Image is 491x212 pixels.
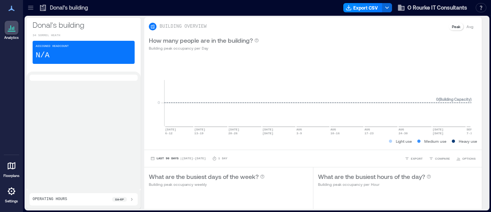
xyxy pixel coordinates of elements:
[115,197,124,202] p: 8a - 6p
[36,50,49,61] p: N/A
[343,3,382,12] button: Export CSV
[228,132,237,135] text: 20-26
[364,128,370,131] text: AUG
[435,156,450,161] span: COMPARE
[399,128,404,131] text: AUG
[149,155,208,162] button: Last 90 Days |[DATE]-[DATE]
[262,128,274,131] text: [DATE]
[149,45,259,51] p: Building peak occupancy per Day
[330,128,336,131] text: AUG
[433,128,444,131] text: [DATE]
[455,155,477,162] button: OPTIONS
[165,128,176,131] text: [DATE]
[466,132,474,135] text: 7-13
[149,172,259,181] p: What are the busiest days of the week?
[407,4,467,12] span: O Rourke IT Consultants
[427,155,451,162] button: COMPARE
[33,19,135,30] p: Donal’s building
[5,199,18,204] p: Settings
[149,36,253,45] p: How many people are in the building?
[33,33,135,38] p: 34 sorrel Heath
[36,44,69,48] p: Assigned Headcount
[318,181,431,187] p: Building peak occupancy per Hour
[262,132,274,135] text: [DATE]
[194,128,206,131] text: [DATE]
[2,182,21,206] a: Settings
[165,132,173,135] text: 6-12
[459,138,477,144] p: Heavy use
[158,100,160,105] tspan: 0
[218,156,227,161] p: 1 Day
[403,155,424,162] button: EXPORT
[149,181,265,187] p: Building peak occupancy weekly
[4,35,19,40] p: Analytics
[466,23,473,30] p: Avg
[411,156,423,161] span: EXPORT
[194,132,204,135] text: 13-19
[424,138,447,144] p: Medium use
[228,128,239,131] text: [DATE]
[462,156,476,161] span: OPTIONS
[160,23,206,30] p: BUILDING OVERVIEW
[2,18,21,42] a: Analytics
[433,132,444,135] text: [DATE]
[330,132,339,135] text: 10-16
[297,132,302,135] text: 3-9
[364,132,374,135] text: 17-23
[1,157,22,180] a: Floorplans
[33,196,67,202] p: Operating Hours
[297,128,302,131] text: AUG
[452,23,460,30] p: Peak
[399,132,408,135] text: 24-30
[396,138,412,144] p: Light use
[466,128,472,131] text: SEP
[318,172,425,181] p: What are the busiest hours of the day?
[395,2,470,14] button: O Rourke IT Consultants
[50,4,88,12] p: Donal’s building
[3,174,20,178] p: Floorplans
